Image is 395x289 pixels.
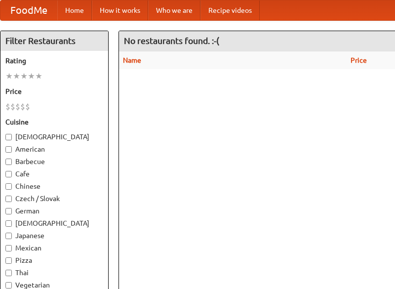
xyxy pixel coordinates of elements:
input: German [5,208,12,214]
a: Price [351,56,367,64]
a: Home [57,0,92,20]
input: Thai [5,270,12,276]
a: Name [123,56,141,64]
label: Thai [5,268,103,278]
input: [DEMOGRAPHIC_DATA] [5,134,12,140]
label: Pizza [5,255,103,265]
label: Chinese [5,181,103,191]
input: Mexican [5,245,12,251]
ng-pluralize: No restaurants found. :-( [124,36,219,45]
label: Cafe [5,169,103,179]
li: ★ [5,71,13,82]
li: $ [10,101,15,112]
input: Vegetarian [5,282,12,289]
a: FoodMe [0,0,57,20]
label: [DEMOGRAPHIC_DATA] [5,218,103,228]
h5: Rating [5,56,103,66]
li: ★ [28,71,35,82]
input: American [5,146,12,153]
label: Barbecue [5,157,103,166]
li: ★ [20,71,28,82]
label: American [5,144,103,154]
input: Barbecue [5,159,12,165]
input: Pizza [5,257,12,264]
label: Czech / Slovak [5,194,103,204]
h5: Price [5,86,103,96]
li: $ [15,101,20,112]
input: Chinese [5,183,12,190]
label: German [5,206,103,216]
li: $ [5,101,10,112]
label: [DEMOGRAPHIC_DATA] [5,132,103,142]
label: Japanese [5,231,103,241]
a: Recipe videos [200,0,260,20]
li: ★ [13,71,20,82]
input: [DEMOGRAPHIC_DATA] [5,220,12,227]
input: Cafe [5,171,12,177]
li: ★ [35,71,42,82]
label: Mexican [5,243,103,253]
input: Czech / Slovak [5,196,12,202]
li: $ [25,101,30,112]
input: Japanese [5,233,12,239]
h5: Cuisine [5,117,103,127]
h4: Filter Restaurants [0,31,108,51]
li: $ [20,101,25,112]
a: How it works [92,0,148,20]
a: Who we are [148,0,200,20]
